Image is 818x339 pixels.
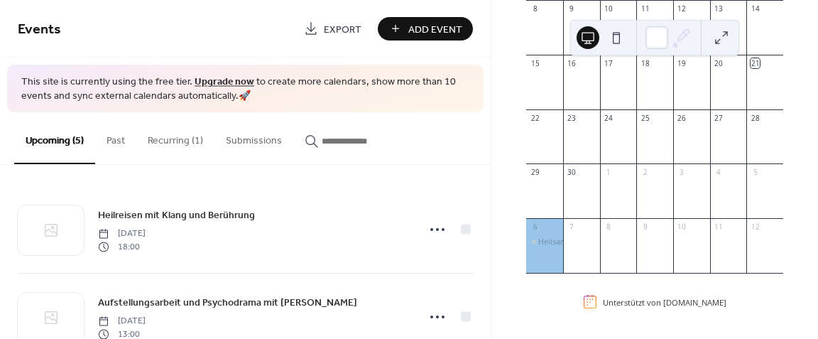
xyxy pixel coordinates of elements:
button: Recurring (1) [136,112,214,163]
div: 12 [677,4,687,14]
div: 9 [567,4,577,14]
div: 23 [567,113,577,123]
button: Submissions [214,112,293,163]
div: 8 [604,222,613,232]
div: Heilsames Singen [538,236,602,247]
div: 28 [751,113,760,123]
a: Aufstellungsarbeit und Psychodrama mit [PERSON_NAME] [98,294,357,311]
div: 7 [567,222,577,232]
div: 9 [640,222,650,232]
div: 13 [714,4,724,14]
button: Add Event [378,17,473,41]
span: Add Event [408,22,462,37]
button: Past [95,112,136,163]
div: 27 [714,113,724,123]
a: Heilreisen mit Klang und Berührung [98,207,255,223]
span: Heilreisen mit Klang und Berührung [98,208,255,223]
span: This site is currently using the free tier. to create more calendars, show more than 10 events an... [21,75,469,103]
div: 8 [530,4,540,14]
div: 20 [714,58,724,68]
div: 11 [714,222,724,232]
div: 19 [677,58,687,68]
div: 30 [567,168,577,178]
div: 21 [751,58,760,68]
div: 16 [567,58,577,68]
div: Heilsames Singen [526,236,563,247]
div: 11 [640,4,650,14]
div: 18 [640,58,650,68]
a: Upgrade now [195,72,254,92]
div: 26 [677,113,687,123]
div: 29 [530,168,540,178]
a: [DOMAIN_NAME] [663,296,726,307]
span: 18:00 [98,240,146,253]
div: 4 [714,168,724,178]
div: 25 [640,113,650,123]
span: Events [18,16,61,43]
div: 24 [604,113,613,123]
span: Export [324,22,361,37]
div: 3 [677,168,687,178]
div: 10 [677,222,687,232]
div: 22 [530,113,540,123]
div: 2 [640,168,650,178]
span: [DATE] [98,315,146,328]
span: Aufstellungsarbeit und Psychodrama mit [PERSON_NAME] [98,296,357,311]
button: Upcoming (5) [14,112,95,164]
div: 14 [751,4,760,14]
div: Unterstützt von [603,296,726,307]
a: Export [293,17,372,41]
div: 15 [530,58,540,68]
div: 17 [604,58,613,68]
div: 12 [751,222,760,232]
div: 5 [751,168,760,178]
span: [DATE] [98,227,146,240]
div: 1 [604,168,613,178]
div: 10 [604,4,613,14]
div: 6 [530,222,540,232]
